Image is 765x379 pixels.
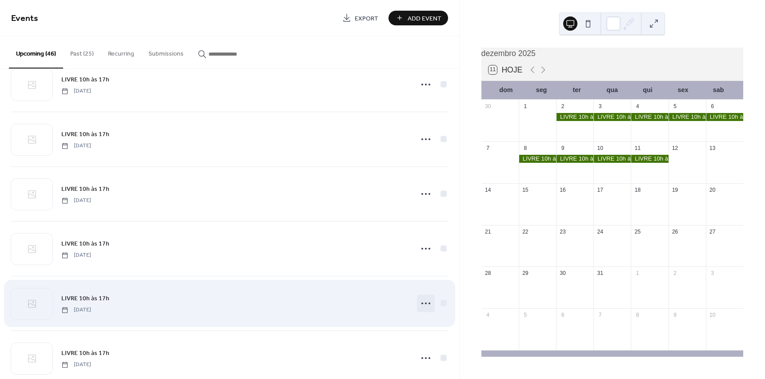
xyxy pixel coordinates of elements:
div: 10 [597,144,604,152]
div: LIVRE 10h às 17h [519,155,556,163]
div: 3 [709,270,716,277]
div: seg [524,81,559,99]
div: LIVRE 10h às 17h [593,113,631,121]
div: 15 [521,186,529,194]
div: 11 [634,144,641,152]
a: LIVRE 10h às 17h [61,129,109,139]
span: LIVRE 10h às 17h [61,239,109,249]
div: LIVRE 10h às 17h [593,155,631,163]
div: 9 [671,311,679,319]
div: 20 [709,186,716,194]
button: 11Hoje [485,63,526,77]
div: 23 [559,228,567,235]
div: 26 [671,228,679,235]
div: 2 [559,102,567,110]
span: LIVRE 10h às 17h [61,75,109,85]
button: Recurring [101,36,141,68]
div: 5 [521,311,529,319]
div: 2 [671,270,679,277]
div: 21 [484,228,492,235]
div: 27 [709,228,716,235]
div: 24 [597,228,604,235]
div: LIVRE 10h às 17h [669,113,706,121]
div: LIVRE 10h às 17h [556,155,593,163]
div: 9 [559,144,567,152]
div: 10 [709,311,716,319]
div: 1 [521,102,529,110]
div: qua [594,81,630,99]
div: dom [489,81,524,99]
div: 4 [634,102,641,110]
div: LIVRE 10h às 17h [556,113,593,121]
span: [DATE] [61,87,91,95]
div: 4 [484,311,492,319]
span: [DATE] [61,251,91,259]
button: Add Event [389,11,448,25]
div: 12 [671,144,679,152]
div: 6 [559,311,567,319]
span: [DATE] [61,142,91,150]
div: 3 [597,102,604,110]
div: 8 [521,144,529,152]
span: [DATE] [61,306,91,314]
div: 25 [634,228,641,235]
div: 30 [484,102,492,110]
div: 5 [671,102,679,110]
div: 31 [597,270,604,277]
div: sab [701,81,736,99]
span: LIVRE 10h às 17h [61,130,109,139]
div: 13 [709,144,716,152]
a: LIVRE 10h às 17h [61,238,109,249]
div: 22 [521,228,529,235]
a: LIVRE 10h às 17h [61,293,109,303]
div: 18 [634,186,641,194]
div: LIVRE 10h às 17h [706,113,743,121]
div: 17 [597,186,604,194]
div: 7 [484,144,492,152]
div: 29 [521,270,529,277]
div: sex [665,81,701,99]
span: Add Event [408,14,441,23]
div: LIVRE 10h às 17h [631,113,668,121]
a: LIVRE 10h às 17h [61,184,109,194]
span: Export [355,14,378,23]
div: 14 [484,186,492,194]
button: Upcoming (46) [9,36,63,69]
div: 19 [671,186,679,194]
div: LIVRE 10h às 17h [631,155,668,163]
div: 6 [709,102,716,110]
div: ter [559,81,595,99]
a: LIVRE 10h às 17h [61,74,109,85]
div: qui [630,81,665,99]
button: Submissions [141,36,191,68]
span: [DATE] [61,197,91,205]
span: LIVRE 10h às 17h [61,294,109,303]
div: 7 [597,311,604,319]
span: [DATE] [61,361,91,369]
a: Export [336,11,385,25]
div: 16 [559,186,567,194]
div: 30 [559,270,567,277]
div: dezembro 2025 [481,48,743,59]
a: LIVRE 10h às 17h [61,348,109,358]
span: Events [11,10,38,27]
div: 28 [484,270,492,277]
div: 8 [634,311,641,319]
div: 1 [634,270,641,277]
button: Past (25) [63,36,101,68]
